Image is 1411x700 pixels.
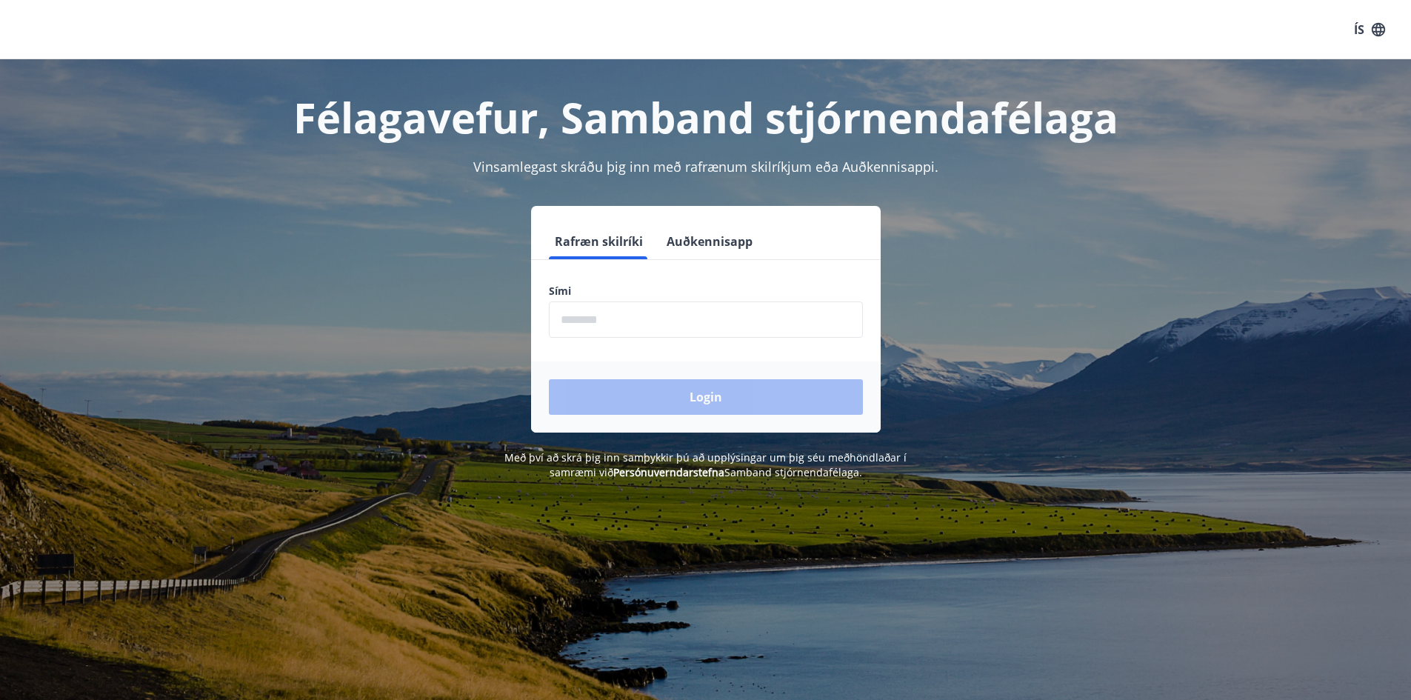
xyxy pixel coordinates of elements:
label: Sími [549,284,863,299]
span: Vinsamlegast skráðu þig inn með rafrænum skilríkjum eða Auðkennisappi. [473,158,938,176]
span: Með því að skrá þig inn samþykkir þú að upplýsingar um þig séu meðhöndlaðar í samræmi við Samband... [504,450,907,479]
h1: Félagavefur, Samband stjórnendafélaga [190,89,1221,145]
button: ÍS [1346,16,1393,43]
button: Rafræn skilríki [549,224,649,259]
a: Persónuverndarstefna [613,465,724,479]
button: Auðkennisapp [661,224,758,259]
